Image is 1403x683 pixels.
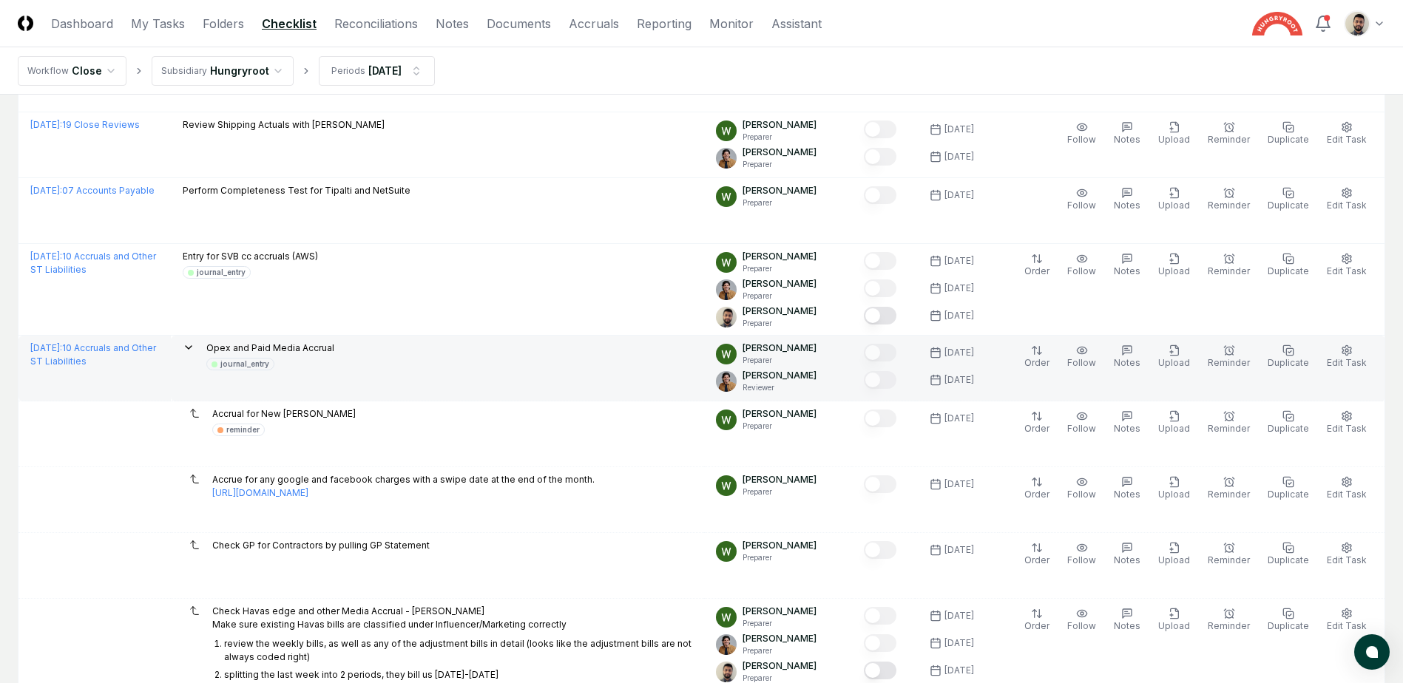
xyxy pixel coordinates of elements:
button: Mark complete [864,410,896,427]
p: review the weekly bills, as well as any of the adjustment bills in detail (looks like the adjustm... [224,638,692,662]
span: Edit Task [1327,357,1367,368]
button: Notes [1111,250,1143,281]
div: [DATE] [944,609,974,622]
button: Notes [1111,184,1143,215]
div: [DATE] [944,543,974,557]
button: Order [1021,605,1052,636]
button: Mark complete [864,634,896,652]
span: Reminder [1208,423,1250,434]
img: d09822cc-9b6d-4858-8d66-9570c114c672_214030b4-299a-48fd-ad93-fc7c7aef54c6.png [1345,12,1369,35]
img: ACg8ocIj8Ed1971QfF93IUVvJX6lPm3y0CRToLvfAg4p8TYQk6NAZIo=s96-c [716,634,737,655]
button: Duplicate [1265,605,1312,636]
span: Order [1024,357,1049,368]
span: Edit Task [1327,134,1367,145]
button: Order [1021,341,1052,373]
span: Notes [1114,357,1140,368]
img: ACg8ocIK_peNeqvot3Ahh9567LsVhi0q3GD2O_uFDzmfmpbAfkCWeQ=s96-c [716,410,737,430]
p: Check Havas edge and other Media Accrual - [PERSON_NAME] Make sure existing Havas bills are class... [212,605,692,631]
a: Folders [203,15,244,33]
button: Duplicate [1265,184,1312,215]
p: [PERSON_NAME] [743,407,817,421]
div: journal_entry [197,267,246,278]
span: Edit Task [1327,620,1367,631]
button: Reminder [1205,605,1253,636]
span: Upload [1158,265,1190,276]
span: [DATE] : [30,342,62,353]
p: [PERSON_NAME] [743,146,817,159]
span: Duplicate [1268,265,1309,276]
span: Reminder [1208,489,1250,500]
span: Follow [1067,423,1096,434]
button: Notes [1111,341,1143,373]
button: Order [1021,539,1052,570]
a: My Tasks [131,15,185,33]
span: Follow [1067,265,1096,276]
span: Notes [1114,489,1140,500]
button: Reminder [1205,341,1253,373]
div: [DATE] [944,636,974,650]
img: ACg8ocIK_peNeqvot3Ahh9567LsVhi0q3GD2O_uFDzmfmpbAfkCWeQ=s96-c [716,607,737,628]
a: [DATE]:07 Accounts Payable [30,185,155,196]
div: [DATE] [944,664,974,677]
div: [DATE] [944,412,974,425]
p: Preparer [743,159,817,170]
p: Review Shipping Actuals with [PERSON_NAME] [183,118,385,132]
p: Preparer [743,263,817,274]
p: [PERSON_NAME] [743,632,817,645]
button: Mark complete [864,541,896,559]
span: Reminder [1208,554,1250,565]
span: Reminder [1208,620,1250,631]
button: Reminder [1205,184,1253,215]
button: Upload [1155,605,1193,636]
p: Preparer [743,355,817,366]
button: Reminder [1205,118,1253,149]
button: Notes [1111,473,1143,504]
span: Upload [1158,134,1190,145]
span: Follow [1067,200,1096,211]
button: Mark complete [864,307,896,324]
button: Duplicate [1265,407,1312,438]
button: Follow [1064,407,1099,438]
a: Assistant [771,15,822,33]
img: Logo [18,16,33,31]
span: Notes [1114,265,1140,276]
button: Notes [1111,407,1143,438]
button: Reminder [1205,473,1253,504]
button: Duplicate [1265,539,1312,570]
img: ACg8ocIK_peNeqvot3Ahh9567LsVhi0q3GD2O_uFDzmfmpbAfkCWeQ=s96-c [716,120,737,141]
span: Notes [1114,620,1140,631]
button: Notes [1111,605,1143,636]
img: ACg8ocIK_peNeqvot3Ahh9567LsVhi0q3GD2O_uFDzmfmpbAfkCWeQ=s96-c [716,475,737,496]
span: Edit Task [1327,265,1367,276]
span: Order [1024,620,1049,631]
button: Edit Task [1324,605,1370,636]
button: Edit Task [1324,250,1370,281]
p: Preparer [743,618,817,629]
span: Notes [1114,423,1140,434]
span: Follow [1067,134,1096,145]
button: Duplicate [1265,473,1312,504]
button: Duplicate [1265,250,1312,281]
p: Preparer [743,552,817,563]
p: [PERSON_NAME] [743,341,817,355]
div: [DATE] [944,254,974,268]
span: Order [1024,423,1049,434]
span: Order [1024,554,1049,565]
span: [DATE] : [30,185,62,196]
button: Reminder [1205,250,1253,281]
p: Preparer [743,197,817,208]
span: Duplicate [1268,489,1309,500]
button: Duplicate [1265,341,1312,373]
button: Edit Task [1324,118,1370,149]
button: Edit Task [1324,341,1370,373]
p: [PERSON_NAME] [743,539,817,552]
span: Upload [1158,200,1190,211]
button: Mark complete [864,120,896,138]
button: Edit Task [1324,407,1370,438]
button: Reminder [1205,407,1253,438]
span: Edit Task [1327,423,1367,434]
p: [PERSON_NAME] [743,305,817,318]
span: Duplicate [1268,357,1309,368]
p: Perform Completeness Test for Tipalti and NetSuite [183,184,410,197]
button: Upload [1155,341,1193,373]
